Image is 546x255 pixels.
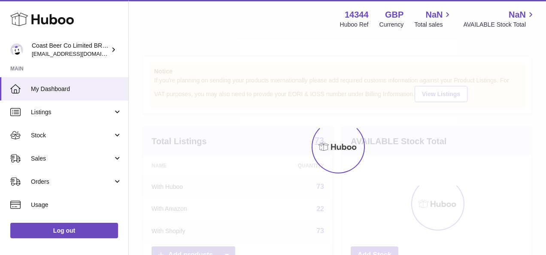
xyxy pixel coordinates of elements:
[31,85,122,93] span: My Dashboard
[10,43,23,56] img: internalAdmin-14344@internal.huboo.com
[31,108,113,116] span: Listings
[10,223,118,238] a: Log out
[31,155,113,163] span: Sales
[425,9,443,21] span: NaN
[31,201,122,209] span: Usage
[509,9,526,21] span: NaN
[32,42,109,58] div: Coast Beer Co Limited BRULO
[31,178,113,186] span: Orders
[385,9,403,21] strong: GBP
[414,21,452,29] span: Total sales
[32,50,126,57] span: [EMAIL_ADDRESS][DOMAIN_NAME]
[345,9,369,21] strong: 14344
[414,9,452,29] a: NaN Total sales
[379,21,404,29] div: Currency
[31,131,113,140] span: Stock
[463,21,536,29] span: AVAILABLE Stock Total
[340,21,369,29] div: Huboo Ref
[463,9,536,29] a: NaN AVAILABLE Stock Total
